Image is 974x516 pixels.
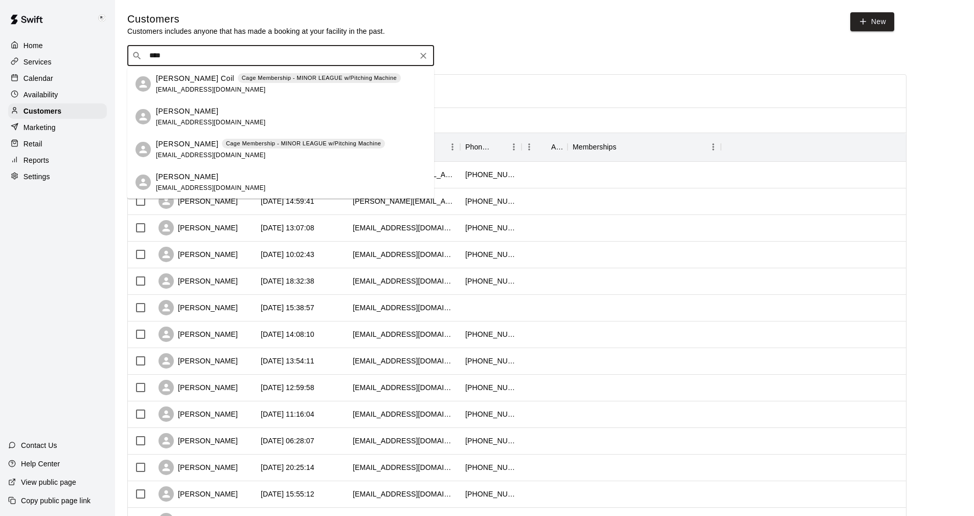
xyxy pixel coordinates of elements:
[158,380,238,395] div: [PERSON_NAME]
[24,57,52,67] p: Services
[465,382,516,393] div: +16462347548
[353,303,455,313] div: carrieplavdaly@gmail.com
[465,436,516,446] div: +17024192175
[353,462,455,472] div: nlboettner@gmail.com
[135,109,151,124] div: Rebecca Coil
[706,139,721,155] button: Menu
[261,196,314,206] div: 2025-09-15 14:59:41
[465,249,516,260] div: +17028606103
[617,140,631,154] button: Sort
[353,196,455,206] div: chris.hiles@gmail.com
[353,249,455,260] div: jacksonedj10@gmail.com
[416,49,431,63] button: Clear
[158,406,238,422] div: [PERSON_NAME]
[522,139,537,155] button: Menu
[21,496,90,506] p: Copy public page link
[127,46,434,66] div: Search customers by name or email
[522,133,568,161] div: Age
[135,142,151,157] div: Andrew Coil
[242,74,397,82] p: Cage Membership - MINOR LEAGUE w/Pitching Machine
[850,12,894,31] a: New
[261,303,314,313] div: 2025-09-14 15:38:57
[261,436,314,446] div: 2025-09-14 06:28:07
[8,136,107,152] a: Retail
[445,139,460,155] button: Menu
[465,169,516,180] div: +17026132006
[465,409,516,419] div: +17022379993
[353,329,455,339] div: glendee.diazz@gmail.com
[24,73,53,83] p: Calendar
[158,273,238,289] div: [PERSON_NAME]
[24,90,58,100] p: Availability
[158,220,238,235] div: [PERSON_NAME]
[156,139,218,149] p: [PERSON_NAME]
[261,409,314,419] div: 2025-09-14 11:16:04
[158,193,238,209] div: [PERSON_NAME]
[261,223,314,233] div: 2025-09-15 13:07:08
[8,38,107,53] a: Home
[568,133,721,161] div: Memberships
[261,249,314,260] div: 2025-09-15 10:02:43
[8,54,107,70] a: Services
[8,169,107,184] a: Settings
[353,223,455,233] div: denaeb24@yahoo.com
[156,184,266,191] span: [EMAIL_ADDRESS][DOMAIN_NAME]
[261,356,314,366] div: 2025-09-14 13:54:11
[353,409,455,419] div: tomppek@centurylink.net
[24,171,50,182] p: Settings
[465,133,492,161] div: Phone Number
[8,103,107,119] a: Customers
[353,382,455,393] div: rwtoribio@gmail.com
[8,120,107,135] a: Marketing
[465,462,516,472] div: +12533397241
[261,329,314,339] div: 2025-09-14 14:08:10
[261,382,314,393] div: 2025-09-14 12:59:58
[156,106,218,117] p: [PERSON_NAME]
[135,76,151,92] div: Dillon Coil
[21,440,57,450] p: Contact Us
[156,119,266,126] span: [EMAIL_ADDRESS][DOMAIN_NAME]
[353,356,455,366] div: alan8it@gmail.com
[158,433,238,448] div: [PERSON_NAME]
[158,486,238,502] div: [PERSON_NAME]
[135,175,151,190] div: Andrew Coil
[261,489,314,499] div: 2025-09-13 15:55:12
[353,276,455,286] div: joeschmitt@gmail.com
[8,87,107,102] a: Availability
[537,140,551,154] button: Sort
[24,155,49,165] p: Reports
[551,133,562,161] div: Age
[573,133,617,161] div: Memberships
[158,247,238,262] div: [PERSON_NAME]
[158,327,238,342] div: [PERSON_NAME]
[158,353,238,369] div: [PERSON_NAME]
[158,300,238,315] div: [PERSON_NAME]
[24,139,42,149] p: Retail
[353,489,455,499] div: johnsonozell08@gmail.com
[24,106,61,116] p: Customers
[226,139,381,148] p: Cage Membership - MINOR LEAGUE w/Pitching Machine
[24,40,43,51] p: Home
[465,196,516,206] div: +18599550432
[94,8,115,29] div: Keith Brooks
[156,86,266,93] span: [EMAIL_ADDRESS][DOMAIN_NAME]
[506,139,522,155] button: Menu
[156,152,266,159] span: [EMAIL_ADDRESS][DOMAIN_NAME]
[156,73,234,84] p: [PERSON_NAME] Coil
[460,133,522,161] div: Phone Number
[21,459,60,469] p: Help Center
[127,26,385,36] p: Customers includes anyone that has made a booking at your facility in the past.
[8,153,107,168] div: Reports
[353,436,455,446] div: nighthawksbb2024@gmail.com
[465,223,516,233] div: +17022033828
[21,477,76,487] p: View public page
[8,71,107,86] a: Calendar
